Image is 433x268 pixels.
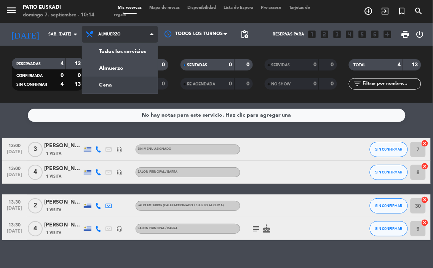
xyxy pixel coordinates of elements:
[331,62,335,67] strong: 0
[78,73,82,78] strong: 0
[353,79,362,88] i: filter_list
[313,62,316,67] strong: 0
[414,6,423,16] i: search
[117,226,123,232] i: headset_mic
[44,164,82,173] div: [PERSON_NAME]
[28,221,43,236] span: 4
[421,219,428,226] i: cancel
[421,196,428,204] i: cancel
[138,148,172,151] span: Sin menú asignado
[16,74,43,78] span: CONFIRMADA
[6,26,45,43] i: [DATE]
[353,63,365,67] span: TOTAL
[398,6,407,16] i: turned_in_not
[421,162,428,170] i: cancel
[370,221,408,236] button: SIN CONFIRMAR
[114,6,145,10] span: Mis reservas
[320,29,329,39] i: looks_two
[61,73,64,78] strong: 0
[28,198,43,213] span: 2
[370,198,408,213] button: SIN CONFIRMAR
[421,140,428,147] i: cancel
[61,61,64,66] strong: 4
[46,207,61,213] span: 1 Visita
[273,32,304,37] span: Reservas para
[375,170,403,174] span: SIN CONFIRMAR
[370,29,380,39] i: looks_6
[75,82,82,87] strong: 13
[382,29,392,39] i: add_box
[415,30,425,39] i: power_settings_new
[75,61,82,66] strong: 13
[28,165,43,180] span: 4
[145,6,184,10] span: Mapa de mesas
[262,224,272,233] i: cake
[46,151,61,157] span: 1 Visita
[98,32,121,37] span: Almuerzo
[5,149,24,158] span: [DATE]
[345,29,355,39] i: looks_4
[117,169,123,175] i: headset_mic
[240,30,249,39] span: pending_actions
[162,62,167,67] strong: 0
[5,229,24,238] span: [DATE]
[370,165,408,180] button: SIN CONFIRMAR
[71,30,80,39] i: arrow_drop_down
[307,29,317,39] i: looks_one
[16,62,41,66] span: RESERVADAS
[364,6,373,16] i: add_circle_outline
[5,141,24,149] span: 13:00
[246,62,251,67] strong: 0
[44,141,82,150] div: [PERSON_NAME]
[401,30,410,39] span: print
[82,60,158,77] a: Almuerzo
[44,221,82,229] div: [PERSON_NAME]
[23,11,94,19] div: domingo 7. septiembre - 10:14
[82,43,158,60] a: Todos los servicios
[220,6,257,10] span: Lista de Espera
[138,227,178,230] span: Salon principal / barra
[370,142,408,157] button: SIN CONFIRMAR
[375,226,403,231] span: SIN CONFIRMAR
[362,80,421,88] input: Filtrar por nombre...
[412,62,420,67] strong: 13
[229,62,232,67] strong: 0
[184,6,220,10] span: Disponibilidad
[272,82,291,86] span: NO SHOW
[162,81,167,87] strong: 0
[117,146,123,152] i: headset_mic
[6,5,17,19] button: menu
[44,198,82,207] div: [PERSON_NAME]
[16,83,47,87] span: SIN CONFIRMAR
[313,81,316,87] strong: 0
[46,173,61,180] span: 1 Visita
[138,204,224,207] span: Patio Exterior (calefaccionado / sujeto al clima)
[61,82,64,87] strong: 4
[357,29,367,39] i: looks_5
[46,230,61,236] span: 1 Visita
[23,4,94,11] div: Patio Euskadi
[82,77,158,93] a: Cena
[28,142,43,157] span: 3
[413,23,427,46] div: LOG OUT
[5,206,24,215] span: [DATE]
[381,6,390,16] i: exit_to_app
[398,62,401,67] strong: 4
[272,63,290,67] span: SERVIDAS
[6,5,17,16] i: menu
[142,111,291,120] div: No hay notas para este servicio. Haz clic para agregar una
[229,81,232,87] strong: 0
[187,63,208,67] span: SENTADAS
[375,204,403,208] span: SIN CONFIRMAR
[246,81,251,87] strong: 0
[5,172,24,181] span: [DATE]
[187,82,216,86] span: RE AGENDADA
[252,224,261,233] i: subject
[5,164,24,172] span: 13:00
[257,6,285,10] span: Pre-acceso
[331,81,335,87] strong: 0
[332,29,342,39] i: looks_3
[375,147,403,151] span: SIN CONFIRMAR
[5,197,24,206] span: 13:30
[5,220,24,229] span: 13:30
